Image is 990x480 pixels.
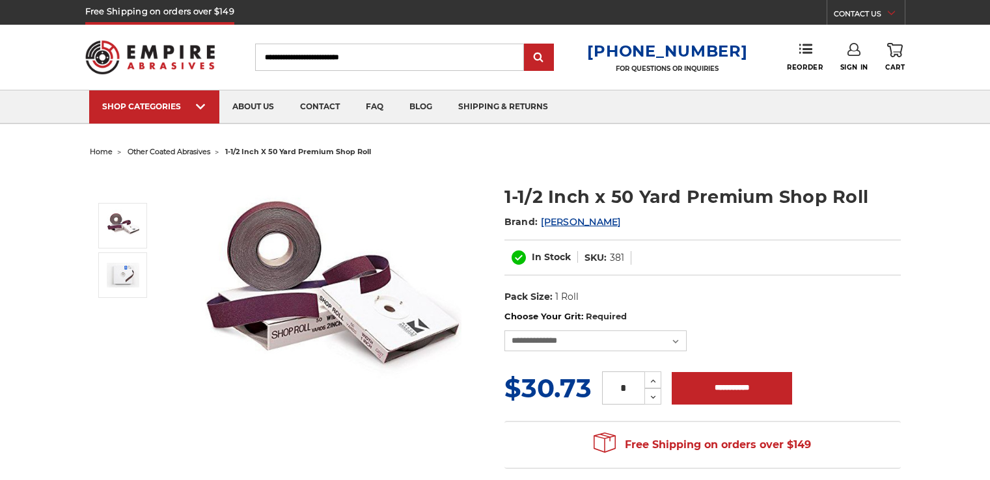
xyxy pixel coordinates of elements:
a: faq [353,90,396,124]
h1: 1-1/2 Inch x 50 Yard Premium Shop Roll [504,184,901,209]
a: contact [287,90,353,124]
img: 1-1/2 Inch x 50 Yard Premium Shop Roll [107,263,139,287]
label: Choose Your Grit: [504,310,901,323]
a: CONTACT US [834,7,905,25]
dd: 1 Roll [555,290,579,304]
a: shipping & returns [445,90,561,124]
span: $30.73 [504,372,592,404]
dd: 381 [610,251,624,265]
span: Reorder [787,63,823,72]
dt: SKU: [584,251,607,265]
dt: Pack Size: [504,290,553,304]
a: [PERSON_NAME] [541,216,620,228]
small: Required [586,311,627,321]
img: Empire Abrasives [85,32,215,83]
p: FOR QUESTIONS OR INQUIRIES [587,64,747,73]
span: Sign In [840,63,868,72]
a: blog [396,90,445,124]
a: Reorder [787,43,823,71]
a: [PHONE_NUMBER] [587,42,747,60]
img: 1-1/2 Inch x 50 Yard Premium Shop Roll [107,209,139,242]
img: 1-1/2 Inch x 50 Yard Premium Shop Roll [201,170,461,431]
span: Cart [885,63,905,72]
a: about us [219,90,287,124]
span: In Stock [532,251,571,263]
div: SHOP CATEGORIES [102,101,206,111]
a: other coated abrasives [128,147,210,156]
span: 1-1/2 inch x 50 yard premium shop roll [225,147,371,156]
span: Free Shipping on orders over $149 [594,432,811,458]
input: Submit [526,45,552,71]
a: Cart [885,43,905,72]
span: Brand: [504,216,538,228]
a: home [90,147,113,156]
